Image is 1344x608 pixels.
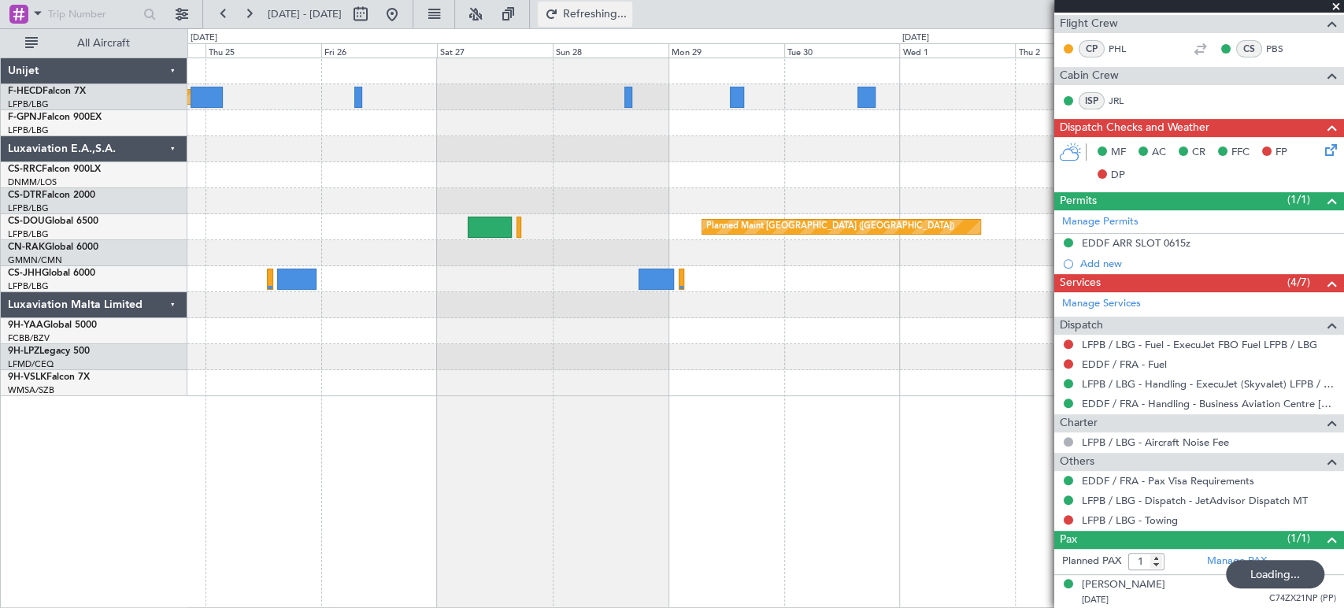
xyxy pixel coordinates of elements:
a: F-HECDFalcon 7X [8,87,86,96]
span: 9H-LPZ [8,347,39,356]
label: Planned PAX [1062,554,1121,569]
span: [DATE] - [DATE] [268,7,342,21]
span: CS-DOU [8,217,45,226]
span: F-HECD [8,87,43,96]
span: C74ZX21NP (PP) [1269,592,1336,606]
div: Wed 1 [899,43,1015,57]
div: CP [1079,40,1105,57]
a: 9H-VSLKFalcon 7X [8,373,90,382]
span: (4/7) [1287,274,1310,291]
span: F-GPNJ [8,113,42,122]
div: Add new [1080,257,1336,270]
span: (1/1) [1287,191,1310,208]
span: CS-DTR [8,191,42,200]
div: [DATE] [191,32,217,45]
a: LFPB/LBG [8,280,49,292]
span: [DATE] [1082,594,1109,606]
span: CS-JHH [8,269,42,278]
span: Dispatch [1060,317,1103,335]
button: All Aircraft [17,31,171,56]
div: Planned Maint [GEOGRAPHIC_DATA] ([GEOGRAPHIC_DATA]) [706,215,954,239]
span: 9H-VSLK [8,373,46,382]
a: EDDF / FRA - Pax Visa Requirements [1082,474,1254,488]
a: LFPB / LBG - Fuel - ExecuJet FBO Fuel LFPB / LBG [1082,338,1317,351]
span: DP [1111,168,1125,184]
span: 9H-YAA [8,321,43,330]
a: CS-DTRFalcon 2000 [8,191,95,200]
a: LFPB/LBG [8,228,49,240]
div: Sat 27 [437,43,553,57]
a: LFPB / LBG - Aircraft Noise Fee [1082,436,1229,449]
a: GMMN/CMN [8,254,62,266]
a: LFPB / LBG - Towing [1082,513,1178,527]
div: Loading... [1226,560,1324,588]
span: CN-RAK [8,243,45,252]
a: FCBB/BZV [8,332,50,344]
span: MF [1111,145,1126,161]
div: CS [1236,40,1262,57]
div: EDDF ARR SLOT 0615z [1082,236,1190,250]
a: LFMD/CEQ [8,358,54,370]
a: LFPB/LBG [8,124,49,136]
span: Refreshing... [561,9,628,20]
a: CN-RAKGlobal 6000 [8,243,98,252]
a: PHL [1109,42,1144,56]
a: CS-DOUGlobal 6500 [8,217,98,226]
span: (1/1) [1287,530,1310,547]
a: CS-RRCFalcon 900LX [8,165,101,174]
div: ISP [1079,92,1105,109]
a: 9H-LPZLegacy 500 [8,347,90,356]
div: Fri 26 [321,43,437,57]
span: Flight Crew [1060,15,1118,33]
a: CS-JHHGlobal 6000 [8,269,95,278]
input: Trip Number [48,2,139,26]
a: Manage PAX [1207,554,1267,569]
span: Services [1060,274,1101,292]
div: Tue 30 [784,43,900,57]
a: EDDF / FRA - Handling - Business Aviation Centre [GEOGRAPHIC_DATA] ([PERSON_NAME] Avn) EDDF / FRA [1082,397,1336,410]
a: F-GPNJFalcon 900EX [8,113,102,122]
a: LFPB / LBG - Handling - ExecuJet (Skyvalet) LFPB / LBG [1082,377,1336,391]
span: CS-RRC [8,165,42,174]
div: Sun 28 [553,43,668,57]
a: EDDF / FRA - Fuel [1082,358,1167,371]
div: [PERSON_NAME] [1082,577,1165,593]
a: LFPB/LBG [8,98,49,110]
div: [DATE] [902,32,928,45]
a: DNMM/LOS [8,176,57,188]
a: JRL [1109,94,1144,108]
div: Thu 2 [1015,43,1131,57]
a: WMSA/SZB [8,384,54,396]
span: All Aircraft [41,38,166,49]
span: FP [1276,145,1287,161]
span: AC [1152,145,1166,161]
span: Dispatch Checks and Weather [1060,119,1209,137]
span: FFC [1231,145,1250,161]
div: Mon 29 [668,43,784,57]
a: LFPB / LBG - Dispatch - JetAdvisor Dispatch MT [1082,494,1308,507]
span: Others [1060,453,1094,471]
a: 9H-YAAGlobal 5000 [8,321,97,330]
span: Pax [1060,531,1077,549]
a: LFPB/LBG [8,202,49,214]
span: Charter [1060,414,1098,432]
span: Permits [1060,192,1097,210]
a: PBS [1266,42,1301,56]
span: CR [1192,145,1205,161]
a: Manage Permits [1062,214,1139,230]
button: Refreshing... [538,2,632,27]
a: Manage Services [1062,296,1141,312]
span: Cabin Crew [1060,67,1119,85]
div: Thu 25 [205,43,321,57]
